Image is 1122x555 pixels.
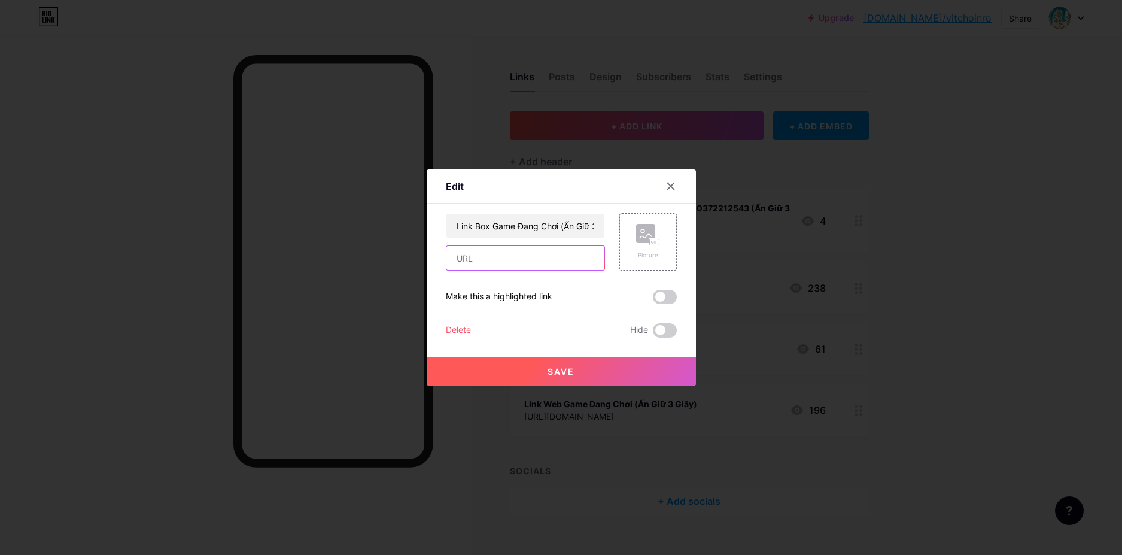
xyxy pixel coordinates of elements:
[630,323,648,338] span: Hide
[446,290,552,304] div: Make this a highlighted link
[446,179,464,193] div: Edit
[636,251,660,260] div: Picture
[427,357,696,386] button: Save
[446,214,604,238] input: Title
[548,366,574,377] span: Save
[446,323,471,338] div: Delete
[446,246,604,270] input: URL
